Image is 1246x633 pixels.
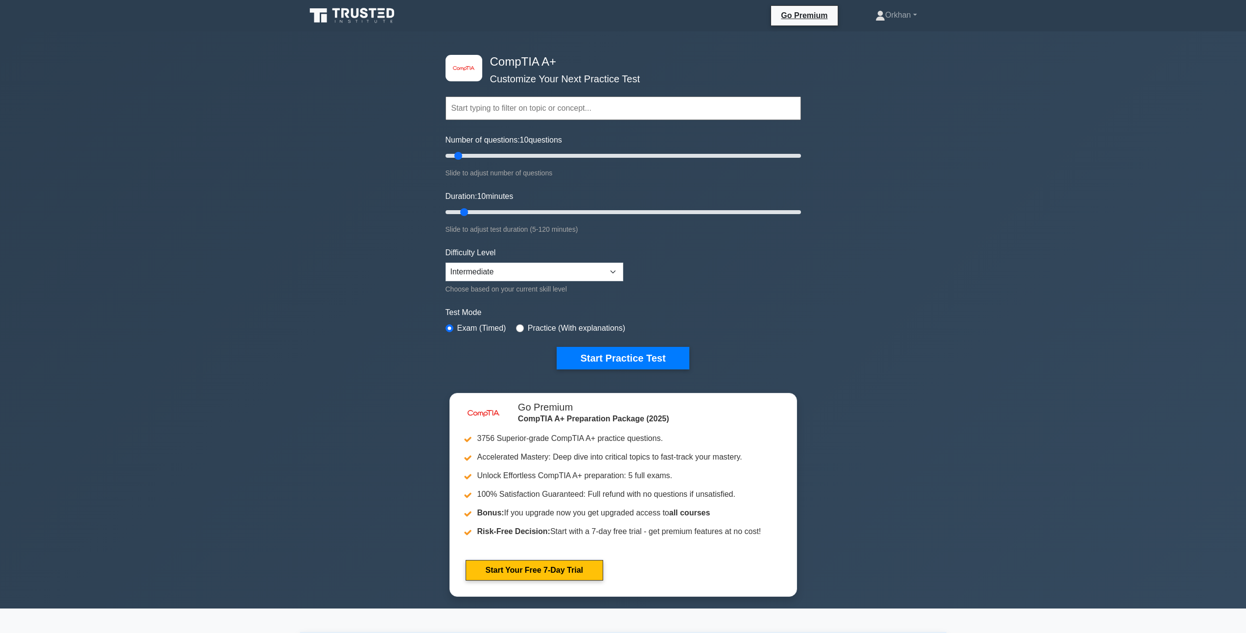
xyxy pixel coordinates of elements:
[775,9,833,22] a: Go Premium
[486,55,753,69] h4: CompTIA A+
[520,136,529,144] span: 10
[446,191,514,202] label: Duration: minutes
[528,322,625,334] label: Practice (With explanations)
[852,5,940,25] a: Orkhan
[446,247,496,259] label: Difficulty Level
[477,192,486,200] span: 10
[446,307,801,318] label: Test Mode
[446,167,801,179] div: Slide to adjust number of questions
[457,322,506,334] label: Exam (Timed)
[446,223,801,235] div: Slide to adjust test duration (5-120 minutes)
[557,347,689,369] button: Start Practice Test
[446,97,801,120] input: Start typing to filter on topic or concept...
[446,134,562,146] label: Number of questions: questions
[446,283,623,295] div: Choose based on your current skill level
[466,560,603,581] a: Start Your Free 7-Day Trial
